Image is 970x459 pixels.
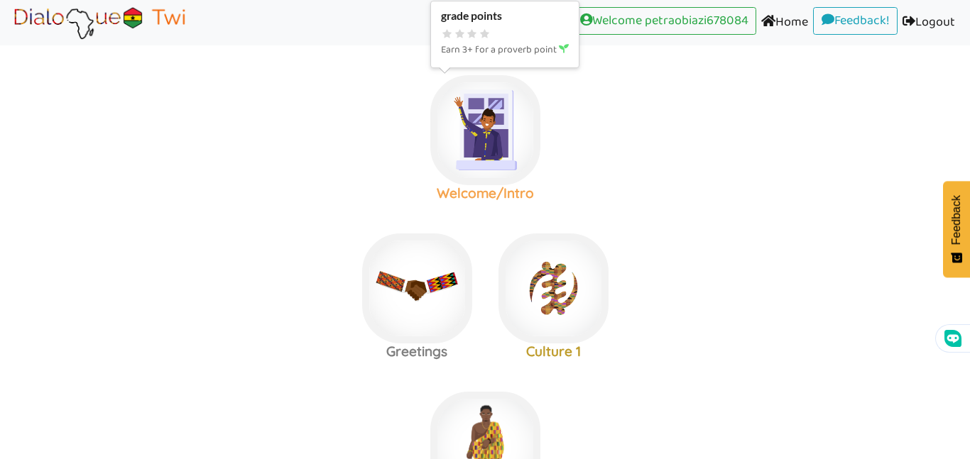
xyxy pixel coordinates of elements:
[417,185,553,201] h3: Welcome/Intro
[756,7,813,39] a: Home
[485,343,621,360] h3: Culture 1
[362,233,472,343] img: greetings.3fee7869.jpg
[457,240,479,262] img: r5+QtVXYuttHLoUAAAAABJRU5ErkJggg==
[950,195,963,245] span: Feedback
[898,7,960,39] a: Logout
[10,5,189,40] img: Brand
[572,7,756,35] a: Welcome petraobiazi678084
[594,240,615,262] img: r5+QtVXYuttHLoUAAAAABJRU5ErkJggg==
[943,181,970,277] button: Feedback - Show survey
[525,82,547,104] img: r5+QtVXYuttHLoUAAAAABJRU5ErkJggg==
[430,75,540,185] img: welcome-textile.9f7a6d7f.png
[813,7,898,35] a: Feedback!
[525,399,547,420] img: r5+QtVXYuttHLoUAAAAABJRU5ErkJggg==
[498,233,609,343] img: adinkra_beredum.b0fe9998.png
[349,343,485,360] h3: Greetings
[441,42,569,59] p: Earn 3+ for a proverb point
[441,9,569,23] div: grade points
